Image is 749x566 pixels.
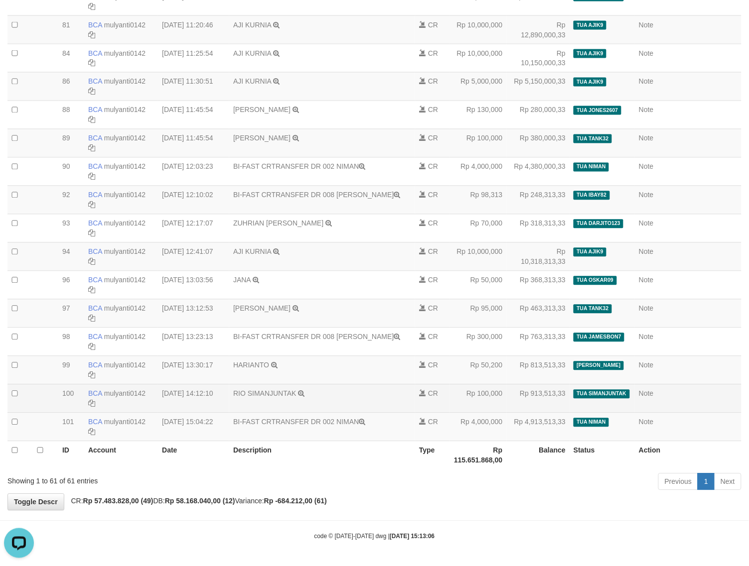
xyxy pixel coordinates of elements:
a: mulyanti0142 [104,276,146,284]
a: Copy mulyanti0142 to clipboard [88,173,95,181]
a: Note [639,78,654,86]
span: BCA [88,248,102,256]
span: TUA JAMESBON7 [574,333,624,341]
a: Note [639,305,654,313]
a: Note [639,248,654,256]
span: TUA AJIK9 [574,248,606,256]
a: Note [639,390,654,398]
a: AJI KURNIA [233,78,271,86]
th: Description [229,441,415,469]
td: [DATE] 11:20:46 [158,15,229,44]
td: [DATE] 13:30:17 [158,356,229,384]
th: Action [635,441,742,469]
a: RIO SIMANJUNTAK [233,390,297,398]
td: Rp 10,000,000 [450,242,506,271]
td: Rp 248,313,33 [507,186,570,214]
a: Copy mulyanti0142 to clipboard [88,343,95,351]
a: mulyanti0142 [104,361,146,369]
span: CR [428,276,438,284]
td: Rp 10,150,000,33 [507,44,570,72]
span: BCA [88,390,102,398]
td: Rp 10,000,000 [450,44,506,72]
a: Copy mulyanti0142 to clipboard [88,258,95,266]
span: 84 [62,49,70,57]
td: Rp 368,313,33 [507,271,570,299]
span: 92 [62,191,70,199]
span: CR [428,49,438,57]
a: mulyanti0142 [104,248,146,256]
td: Rp 5,000,000 [450,72,506,101]
span: 98 [62,333,70,341]
a: Note [639,134,654,142]
td: [DATE] 15:04:22 [158,413,229,441]
td: [DATE] 13:03:56 [158,271,229,299]
td: Rp 10,000,000 [450,15,506,44]
a: Note [639,191,654,199]
span: CR [428,78,438,86]
span: 101 [62,418,74,426]
span: CR [428,21,438,29]
span: CR [428,333,438,341]
strong: [DATE] 15:13:06 [390,533,435,540]
span: CR [428,220,438,227]
a: Copy mulyanti0142 to clipboard [88,286,95,294]
span: 90 [62,163,70,171]
td: Rp 4,380,000,33 [507,157,570,186]
strong: Rp -684.212,00 (61) [264,497,327,505]
a: Note [639,106,654,114]
a: Note [639,21,654,29]
td: Rp 12,890,000,33 [507,15,570,44]
th: Account [84,441,158,469]
td: Rp 130,000 [450,101,506,129]
span: BCA [88,361,102,369]
a: [PERSON_NAME] [233,106,291,114]
span: BCA [88,49,102,57]
span: 100 [62,390,74,398]
span: CR [428,248,438,256]
td: Rp 4,000,000 [450,413,506,441]
a: Copy mulyanti0142 to clipboard [88,229,95,237]
a: Copy mulyanti0142 to clipboard [88,144,95,152]
td: Rp 280,000,33 [507,101,570,129]
span: CR [428,134,438,142]
a: mulyanti0142 [104,390,146,398]
td: [DATE] 11:25:54 [158,44,229,72]
a: mulyanti0142 [104,220,146,227]
span: CR [428,418,438,426]
td: Rp 50,000 [450,271,506,299]
a: Copy mulyanti0142 to clipboard [88,428,95,436]
td: Rp 100,000 [450,384,506,413]
td: BI-FAST CRTRANSFER DR 002 NIMAN [229,157,415,186]
a: Note [639,418,654,426]
span: BCA [88,333,102,341]
span: BCA [88,276,102,284]
span: 81 [62,21,70,29]
td: Rp 95,000 [450,299,506,328]
a: Copy mulyanti0142 to clipboard [88,59,95,67]
span: 89 [62,134,70,142]
td: Rp 4,000,000 [450,157,506,186]
span: CR [428,191,438,199]
th: Date [158,441,229,469]
td: [DATE] 11:45:54 [158,129,229,157]
span: [PERSON_NAME] [574,361,624,370]
span: TUA SIMANJUNTAK [574,390,629,398]
td: Rp 70,000 [450,214,506,242]
a: Note [639,333,654,341]
span: TUA AJIK9 [574,78,606,86]
td: [DATE] 11:30:51 [158,72,229,101]
th: Type [415,441,450,469]
span: TUA OSKAR09 [574,276,616,285]
a: mulyanti0142 [104,49,146,57]
span: TUA JONES2607 [574,106,621,114]
strong: Rp 58.168.040,00 (12) [165,497,235,505]
span: CR: DB: Variance: [66,497,327,505]
span: BCA [88,163,102,171]
span: BCA [88,220,102,227]
span: TUA IBAY82 [574,191,610,200]
a: mulyanti0142 [104,418,146,426]
a: Note [639,220,654,227]
span: CR [428,163,438,171]
span: TUA NIMAN [574,163,609,171]
a: mulyanti0142 [104,106,146,114]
